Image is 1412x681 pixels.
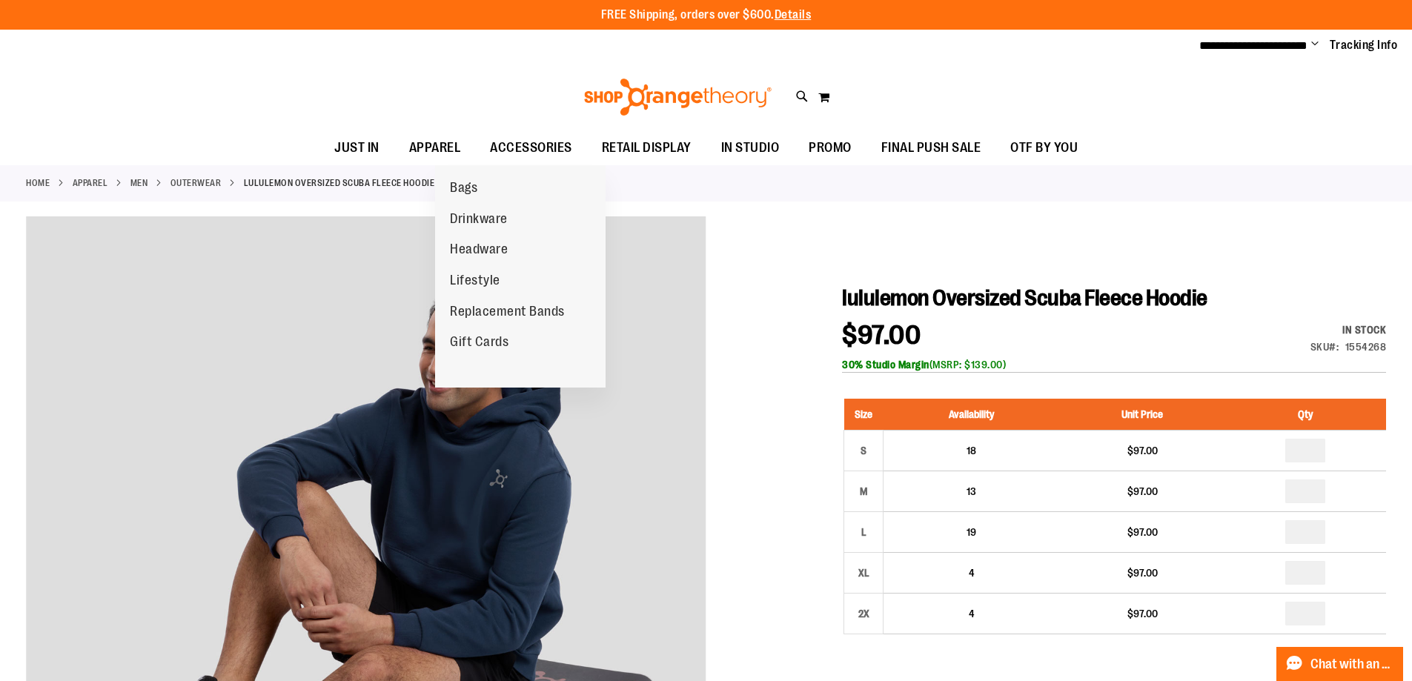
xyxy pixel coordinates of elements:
a: OTF BY YOU [995,131,1093,165]
span: OTF BY YOU [1010,131,1078,165]
span: 4 [969,567,975,579]
a: MEN [130,176,148,190]
a: Outerwear [170,176,222,190]
a: Lifestyle [435,265,515,296]
div: M [852,480,875,502]
div: Availability [1310,322,1387,337]
a: Tracking Info [1330,37,1398,53]
a: ACCESSORIES [475,131,587,165]
strong: SKU [1310,341,1339,353]
a: JUST IN [319,131,394,165]
span: Bags [450,180,477,199]
ul: ACCESSORIES [435,165,606,388]
div: $97.00 [1067,565,1217,580]
div: $97.00 [1067,443,1217,458]
th: Unit Price [1059,399,1224,431]
button: Chat with an Expert [1276,647,1404,681]
div: S [852,439,875,462]
div: L [852,521,875,543]
p: FREE Shipping, orders over $600. [601,7,812,24]
span: ACCESSORIES [490,131,572,165]
div: $97.00 [1067,606,1217,621]
a: Headware [435,234,523,265]
span: FINAL PUSH SALE [881,131,981,165]
span: $97.00 [842,320,921,351]
a: FINAL PUSH SALE [866,131,996,165]
div: $97.00 [1067,525,1217,539]
span: APPAREL [409,131,461,165]
a: Bags [435,173,492,204]
span: Headware [450,242,508,260]
a: RETAIL DISPLAY [587,131,706,165]
span: 13 [967,485,976,497]
span: PROMO [809,131,852,165]
span: lululemon Oversized Scuba Fleece Hoodie [842,285,1207,310]
strong: lululemon Oversized Scuba Fleece Hoodie [244,176,435,190]
th: Qty [1225,399,1386,431]
a: Replacement Bands [435,296,580,328]
div: In stock [1310,322,1387,337]
span: Drinkware [450,211,508,230]
span: JUST IN [334,131,379,165]
span: Gift Cards [450,334,508,353]
th: Availability [884,399,1060,431]
a: Gift Cards [435,327,523,358]
span: Lifestyle [450,273,500,291]
button: Account menu [1311,38,1319,53]
th: Size [844,399,884,431]
a: Drinkware [435,204,523,235]
a: PROMO [794,131,866,165]
div: 2X [852,602,875,625]
div: $97.00 [1067,484,1217,499]
a: Home [26,176,50,190]
a: Details [775,8,812,21]
div: XL [852,562,875,584]
span: 18 [967,445,976,456]
a: IN STUDIO [706,131,795,165]
a: APPAREL [394,131,476,165]
span: IN STUDIO [721,131,780,165]
span: Replacement Bands [450,304,565,322]
a: APPAREL [73,176,108,190]
div: (MSRP: $139.00) [842,357,1386,372]
span: 19 [967,526,976,538]
div: 1554268 [1345,339,1387,354]
b: 30% Studio Margin [842,359,929,371]
span: Chat with an Expert [1310,657,1394,671]
img: Shop Orangetheory [582,79,774,116]
span: 4 [969,608,975,619]
span: RETAIL DISPLAY [602,131,692,165]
